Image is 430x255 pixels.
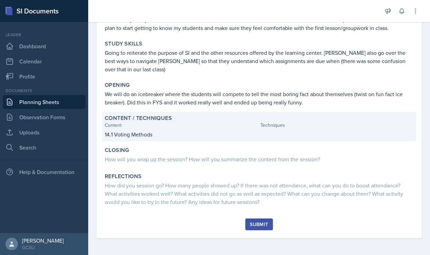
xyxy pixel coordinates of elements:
[3,88,85,94] div: Documents
[3,54,85,68] a: Calendar
[105,49,413,73] p: Going to reiterate the purpose of SI and the other resources offered by the learning center. [PER...
[105,130,258,139] p: 14.1 Voting Methods
[105,82,130,89] label: Opening
[3,110,85,124] a: Observation Forms
[105,181,413,206] div: How did you session go? How many people showed up? If there was not attendance, what can you do t...
[105,90,413,106] p: We will do an icebreaker where the students will compete to tell the most boring fact about thems...
[250,222,268,227] div: Submit
[245,218,273,230] button: Submit
[105,40,143,47] label: Study Skills
[105,16,413,32] p: Since many of my students are first semester freshmen I want them to better understand what to ex...
[22,244,64,251] div: GCSU
[105,122,258,129] div: Content
[105,155,413,163] div: How will you wrap up the session? How will you summarize the content from the session?
[105,115,172,122] label: Content / Techniques
[22,237,64,244] div: [PERSON_NAME]
[3,141,85,154] a: Search
[3,95,85,109] a: Planning Sheets
[105,173,142,180] label: Reflections
[3,70,85,83] a: Profile
[3,125,85,139] a: Uploads
[3,165,85,179] div: Help & Documentation
[105,147,129,154] label: Closing
[3,39,85,53] a: Dashboard
[3,32,85,38] div: Leader
[260,122,413,129] div: Techniques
